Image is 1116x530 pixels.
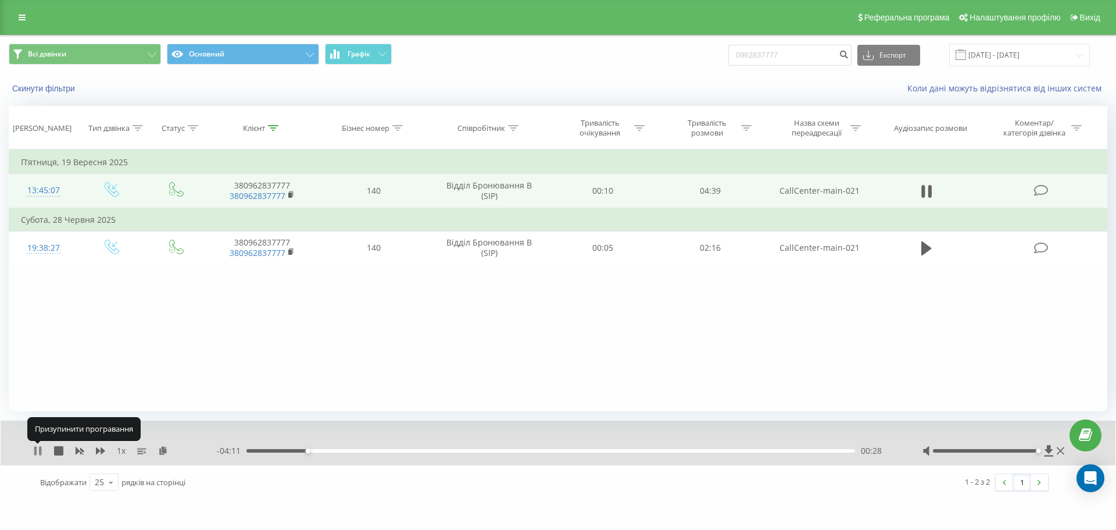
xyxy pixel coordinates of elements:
td: Відділ Бронювання B (SIP) [429,174,549,208]
div: Призупинити програвання [27,417,141,440]
span: Графік [348,50,370,58]
a: 1 [1013,474,1031,490]
div: Співробітник [457,123,505,133]
span: Відображати [40,477,87,488]
a: 380962837777 [230,190,285,201]
button: Всі дзвінки [9,44,161,65]
span: 1 x [117,445,126,457]
td: CallCenter-main-021 [764,174,875,208]
td: 00:10 [549,174,656,208]
input: Пошук за номером [728,45,852,66]
div: Accessibility label [305,449,310,453]
span: Реферальна програма [864,13,950,22]
div: Назва схеми переадресації [785,118,847,138]
button: Скинути фільтри [9,83,81,94]
button: Експорт [857,45,920,66]
div: Аудіозапис розмови [894,123,967,133]
div: 13:45:07 [21,179,66,202]
div: Бізнес номер [342,123,389,133]
td: Субота, 28 Червня 2025 [9,208,1107,232]
div: [PERSON_NAME] [13,123,71,133]
td: 02:16 [656,231,763,265]
span: Налаштування профілю [970,13,1060,22]
div: Клієнт [243,123,265,133]
span: 00:28 [861,445,882,457]
div: 19:38:27 [21,237,66,259]
td: 380962837777 [206,174,318,208]
div: Тривалість очікування [569,118,631,138]
div: Тривалість розмови [676,118,738,138]
div: Accessibility label [1036,449,1040,453]
td: 140 [318,231,430,265]
div: 1 - 2 з 2 [965,476,990,488]
button: Основний [167,44,319,65]
span: Вихід [1080,13,1100,22]
div: 25 [95,476,104,488]
td: 140 [318,174,430,208]
td: CallCenter-main-021 [764,231,875,265]
td: 380962837777 [206,231,318,265]
div: Open Intercom Messenger [1076,464,1104,492]
td: 00:05 [549,231,656,265]
span: Всі дзвінки [28,49,66,59]
td: П’ятниця, 19 Вересня 2025 [9,151,1107,174]
div: Статус [162,123,185,133]
div: Коментар/категорія дзвінка [1000,118,1068,138]
button: Графік [325,44,392,65]
span: - 04:11 [217,445,246,457]
td: 04:39 [656,174,763,208]
div: Тип дзвінка [88,123,130,133]
a: 380962837777 [230,247,285,258]
td: Відділ Бронювання B (SIP) [429,231,549,265]
a: Коли дані можуть відрізнятися вiд інших систем [907,83,1107,94]
span: рядків на сторінці [121,477,185,488]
